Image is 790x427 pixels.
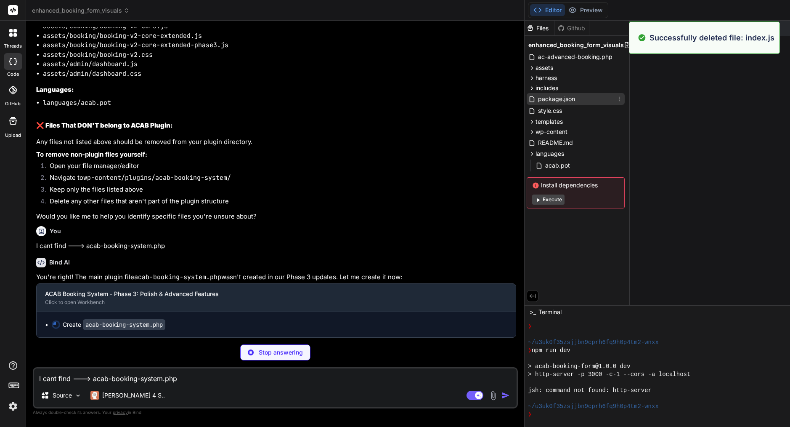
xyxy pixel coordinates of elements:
code: assets/admin/dashboard.js [43,60,138,68]
span: ac-advanced-booking.php [537,52,613,62]
label: code [7,71,19,78]
span: Terminal [538,308,562,316]
code: languages/acab.pot [43,99,111,107]
span: >_ [530,308,536,316]
code: assets/admin/dashboard.css [43,69,141,78]
span: wp-content [536,128,567,136]
code: acab-booking-system.php [134,273,221,281]
p: Source [53,391,72,400]
p: You're right! The main plugin file wasn't created in our Phase 3 updates. Let me create it now: [36,272,516,282]
strong: To remove non-plugin files yourself: [36,150,147,158]
img: Claude 4 Sonnet [90,391,99,400]
strong: ❌ Files That DON'T belong to ACAB Plugin: [36,121,173,129]
span: package.json [537,94,576,104]
span: privacy [113,410,128,415]
button: Execute [532,195,565,205]
span: README.md [537,138,574,148]
button: Editor [530,4,565,16]
span: includes [536,84,558,92]
span: ~/u3uk0f35zsjjbn9cprh6fq9h0p4tm2-wnxx [528,339,659,347]
label: Upload [5,132,21,139]
li: Navigate to [43,173,516,185]
p: Successfully deleted file: index.js [649,32,774,43]
h6: You [50,227,61,235]
div: Create [63,320,165,329]
p: [PERSON_NAME] 4 S.. [102,391,165,400]
span: ❯ [528,347,531,355]
p: Stop answering [259,348,303,357]
p: I cant find ---> acab-booking-system.php [36,241,516,251]
h6: Bind AI [49,258,70,267]
li: Delete any other files that aren't part of the plugin structure [43,197,516,208]
img: Pick Models [74,392,82,399]
span: jsh: command not found: http-server [528,387,652,395]
span: templates [536,117,563,126]
span: enhanced_booking_form_visuals [32,6,130,15]
img: icon [501,391,510,400]
span: npm run dev [532,347,570,355]
div: Click to open Workbench [45,299,493,306]
span: Install dependencies [532,181,619,189]
p: Always double-check its answers. Your in Bind [33,408,518,416]
span: assets [536,64,553,72]
div: Github [554,24,589,32]
span: acab.pot [544,160,571,171]
button: Preview [565,4,606,16]
code: wp-content/plugins/acab-booking-system/ [83,173,231,182]
span: ❯ [528,411,531,419]
label: threads [4,43,22,50]
span: > acab-booking-form@1.0.0 dev [528,363,630,371]
code: assets/booking/booking-v2-core-extended-phase3.js [43,41,228,49]
span: style.css [537,106,563,116]
strong: Languages: [36,85,74,93]
div: Files [523,24,554,32]
li: Open your file manager/editor [43,161,516,173]
code: acab-booking-system.php [83,319,165,330]
span: ❯ [528,323,531,331]
img: attachment [488,391,498,400]
span: harness [536,74,557,82]
p: Would you like me to help you identify specific files you're unsure about? [36,212,516,222]
span: > http-server -p 3000 -c-1 --cors -a localhost [528,371,690,379]
span: ~/u3uk0f35zsjjbn9cprh6fq9h0p4tm2-wnxx [528,403,659,411]
code: assets/booking/booking-v2-core-extended.js [43,32,202,40]
img: settings [6,399,20,414]
button: ACAB Booking System - Phase 3: Polish & Advanced FeaturesClick to open Workbench [37,284,502,312]
p: Any files not listed above should be removed from your plugin directory. [36,137,516,147]
img: alert [638,32,646,43]
code: assets/booking/booking-v2.css [43,51,153,59]
li: Keep only the files listed above [43,185,516,197]
span: enhanced_booking_form_visuals [528,41,624,49]
label: GitHub [5,100,21,107]
div: ACAB Booking System - Phase 3: Polish & Advanced Features [45,290,493,298]
span: languages [536,149,564,158]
